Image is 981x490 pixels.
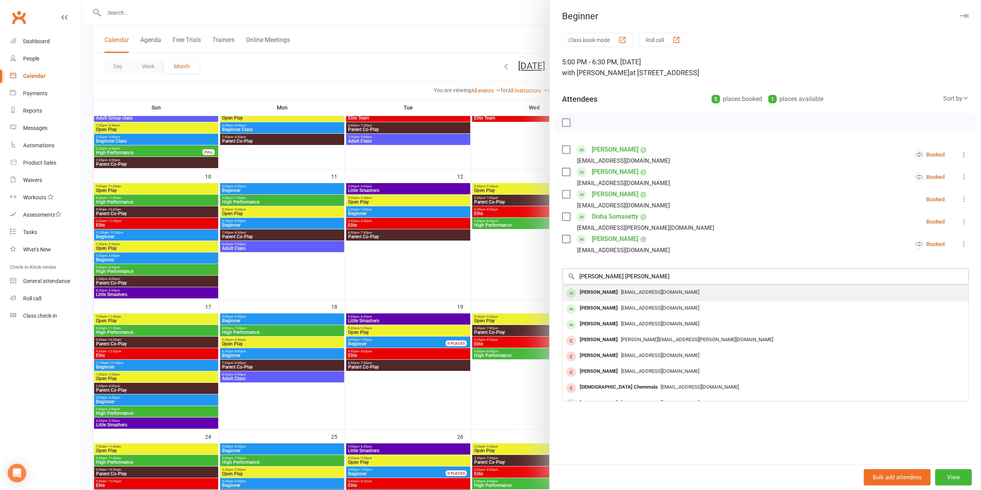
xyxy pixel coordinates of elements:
[566,288,576,298] div: member
[10,137,81,154] a: Automations
[23,246,51,253] div: What's New
[10,241,81,258] a: What's New
[23,278,70,284] div: General attendance
[577,397,621,409] div: [PERSON_NAME]
[577,156,670,166] div: [EMAIL_ADDRESS][DOMAIN_NAME]
[10,206,81,224] a: Assessments
[592,166,638,178] a: [PERSON_NAME]
[621,400,699,406] span: [EMAIL_ADDRESS][DOMAIN_NAME]
[566,304,576,314] div: member
[562,57,969,78] div: 5:00 PM - 6:30 PM, [DATE]
[592,143,638,156] a: [PERSON_NAME]
[566,320,576,330] div: member
[562,33,633,47] button: Class kiosk mode
[10,189,81,206] a: Workouts
[621,368,699,374] span: [EMAIL_ADDRESS][DOMAIN_NAME]
[23,177,42,183] div: Waivers
[10,273,81,290] a: General attendance kiosk mode
[566,399,576,409] div: member
[768,95,777,103] div: 1
[577,245,670,255] div: [EMAIL_ADDRESS][DOMAIN_NAME]
[712,95,720,103] div: 5
[562,69,629,77] span: with [PERSON_NAME]
[562,94,597,104] div: Attendees
[577,350,621,361] div: [PERSON_NAME]
[566,352,576,361] div: member
[23,38,50,44] div: Dashboard
[10,50,81,67] a: People
[577,178,670,188] div: [EMAIL_ADDRESS][DOMAIN_NAME]
[10,102,81,120] a: Reports
[23,194,46,200] div: Workouts
[23,313,57,319] div: Class check-in
[562,268,969,285] input: Search to add attendees
[621,305,699,311] span: [EMAIL_ADDRESS][DOMAIN_NAME]
[935,469,972,485] button: View
[577,334,621,345] div: [PERSON_NAME]
[550,11,981,22] div: Beginner
[577,223,714,233] div: [EMAIL_ADDRESS][PERSON_NAME][DOMAIN_NAME]
[661,384,739,390] span: [EMAIL_ADDRESS][DOMAIN_NAME]
[592,188,638,200] a: [PERSON_NAME]
[577,287,621,298] div: [PERSON_NAME]
[23,73,45,79] div: Calendar
[23,90,47,96] div: Payments
[768,94,823,104] div: places available
[23,295,41,301] div: Roll call
[639,33,687,47] button: Roll call
[566,336,576,345] div: member
[914,239,945,249] div: Booked
[621,337,773,342] span: [PERSON_NAME][EMAIL_ADDRESS][PERSON_NAME][DOMAIN_NAME]
[9,8,29,27] a: Clubworx
[23,229,37,235] div: Tasks
[10,85,81,102] a: Payments
[10,120,81,137] a: Messages
[926,197,945,202] div: Booked
[577,200,670,210] div: [EMAIL_ADDRESS][DOMAIN_NAME]
[10,224,81,241] a: Tasks
[712,94,762,104] div: places booked
[23,212,61,218] div: Assessments
[10,67,81,85] a: Calendar
[10,154,81,172] a: Product Sales
[592,233,638,245] a: [PERSON_NAME]
[23,125,47,131] div: Messages
[914,172,945,182] div: Booked
[23,142,54,148] div: Automations
[926,219,945,224] div: Booked
[621,289,699,295] span: [EMAIL_ADDRESS][DOMAIN_NAME]
[621,352,699,358] span: [EMAIL_ADDRESS][DOMAIN_NAME]
[577,366,621,377] div: [PERSON_NAME]
[23,108,42,114] div: Reports
[10,33,81,50] a: Dashboard
[8,464,26,482] div: Open Intercom Messenger
[592,210,638,223] a: Disha Somasetty
[10,172,81,189] a: Waivers
[23,56,39,62] div: People
[577,382,661,393] div: [DEMOGRAPHIC_DATA] Chemmala
[23,160,56,166] div: Product Sales
[10,290,81,307] a: Roll call
[566,367,576,377] div: member
[914,150,945,160] div: Booked
[566,383,576,393] div: member
[577,303,621,314] div: [PERSON_NAME]
[10,307,81,325] a: Class kiosk mode
[621,321,699,327] span: [EMAIL_ADDRESS][DOMAIN_NAME]
[577,318,621,330] div: [PERSON_NAME]
[864,469,931,485] button: Bulk add attendees
[943,94,969,104] div: Sort by
[629,69,699,77] span: at [STREET_ADDRESS]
